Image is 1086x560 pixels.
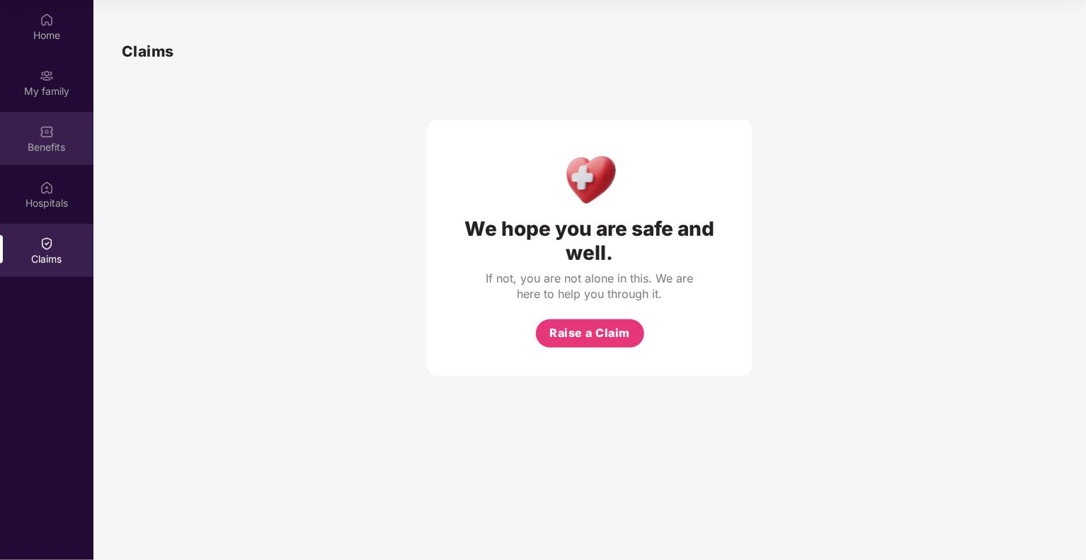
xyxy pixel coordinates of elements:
div: If not, you are not alone in this. We are here to help you through it. [484,270,696,302]
img: Health Care [559,148,621,210]
span: Raise a Claim [549,324,630,342]
img: svg+xml;base64,PHN2ZyBpZD0iSG9zcGl0YWxzIiB4bWxucz0iaHR0cDovL3d3dy53My5vcmcvMjAwMC9zdmciIHdpZHRoPS... [40,181,54,195]
h1: Claims [122,40,174,63]
img: svg+xml;base64,PHN2ZyBpZD0iQ2xhaW0iIHhtbG5zPSJodHRwOi8vd3d3LnczLm9yZy8yMDAwL3N2ZyIgd2lkdGg9IjIwIi... [40,236,54,251]
img: svg+xml;base64,PHN2ZyBpZD0iQmVuZWZpdHMiIHhtbG5zPSJodHRwOi8vd3d3LnczLm9yZy8yMDAwL3N2ZyIgd2lkdGg9Ij... [40,125,54,139]
img: svg+xml;base64,PHN2ZyB3aWR0aD0iMjAiIGhlaWdodD0iMjAiIHZpZXdCb3g9IjAgMCAyMCAyMCIgZmlsbD0ibm9uZSIgeG... [40,69,54,83]
img: svg+xml;base64,PHN2ZyBpZD0iSG9tZSIgeG1sbnM9Imh0dHA6Ly93d3cudzMub3JnLzIwMDAvc3ZnIiB3aWR0aD0iMjAiIG... [40,13,54,27]
div: We hope you are safe and well. [455,217,724,265]
button: Raise a Claim [536,319,644,348]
